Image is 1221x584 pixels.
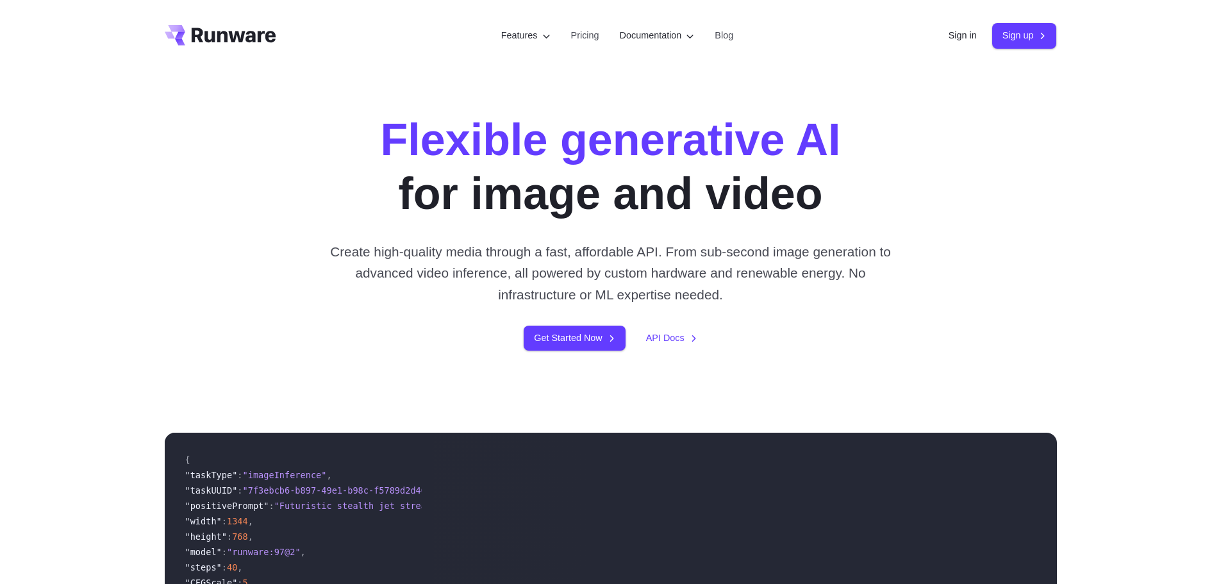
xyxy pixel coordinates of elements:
span: : [237,485,242,496]
strong: Flexible generative AI [380,115,840,165]
a: Get Started Now [524,326,625,351]
a: Go to / [165,25,276,46]
span: "Futuristic stealth jet streaking through a neon-lit cityscape with glowing purple exhaust" [274,501,752,511]
span: , [248,531,253,542]
a: Sign up [992,23,1057,48]
a: Blog [715,28,733,43]
span: , [237,562,242,572]
p: Create high-quality media through a fast, affordable API. From sub-second image generation to adv... [325,241,896,305]
span: "height" [185,531,227,542]
span: "imageInference" [243,470,327,480]
span: "model" [185,547,222,557]
a: Sign in [949,28,977,43]
span: "taskType" [185,470,238,480]
span: "steps" [185,562,222,572]
span: "7f3ebcb6-b897-49e1-b98c-f5789d2d40d7" [243,485,442,496]
span: : [222,562,227,572]
span: : [227,531,232,542]
a: API Docs [646,331,697,346]
span: 40 [227,562,237,572]
span: { [185,455,190,465]
span: "runware:97@2" [227,547,301,557]
a: Pricing [571,28,599,43]
span: : [222,516,227,526]
label: Documentation [620,28,695,43]
span: 1344 [227,516,248,526]
span: : [237,470,242,480]
span: "taskUUID" [185,485,238,496]
span: "positivePrompt" [185,501,269,511]
span: "width" [185,516,222,526]
span: : [222,547,227,557]
span: , [326,470,331,480]
span: : [269,501,274,511]
span: 768 [232,531,248,542]
span: , [248,516,253,526]
h1: for image and video [380,113,840,221]
label: Features [501,28,551,43]
span: , [301,547,306,557]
